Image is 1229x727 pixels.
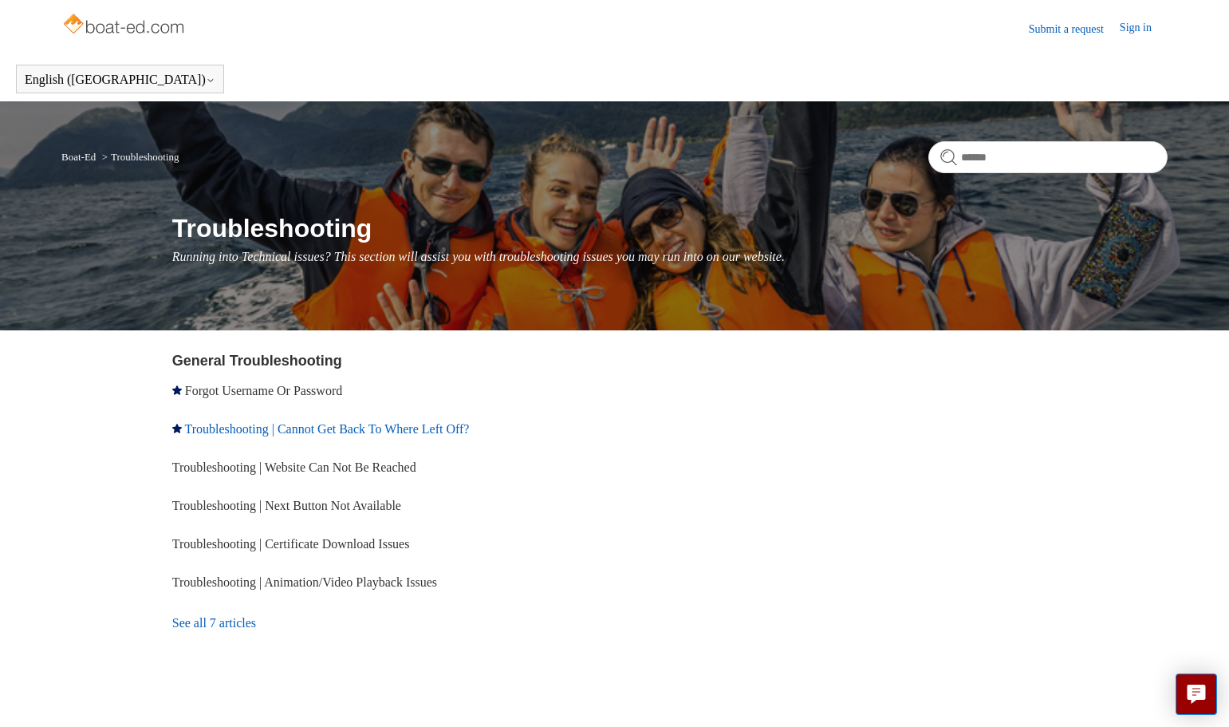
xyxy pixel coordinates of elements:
a: Troubleshooting | Certificate Download Issues [172,537,410,551]
a: Sign in [1120,19,1168,38]
svg: Promoted article [172,424,182,433]
button: English ([GEOGRAPHIC_DATA]) [25,73,215,87]
input: Search [928,141,1168,173]
a: Boat-Ed [61,151,96,163]
a: Submit a request [1029,21,1120,38]
svg: Promoted article [172,385,182,395]
button: Live chat [1176,674,1217,715]
li: Boat-Ed [61,151,99,163]
a: Forgot Username Or Password [185,384,342,397]
a: Troubleshooting | Cannot Get Back To Where Left Off? [184,422,469,436]
a: General Troubleshooting [172,353,342,369]
p: Running into Technical issues? This section will assist you with troubleshooting issues you may r... [172,247,1168,267]
img: Boat-Ed Help Center home page [61,10,188,41]
a: Troubleshooting | Website Can Not Be Reached [172,460,416,474]
h1: Troubleshooting [172,209,1168,247]
a: Troubleshooting | Animation/Video Playback Issues [172,575,437,589]
a: Troubleshooting | Next Button Not Available [172,499,401,512]
a: See all 7 articles [172,602,620,645]
li: Troubleshooting [99,151,179,163]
